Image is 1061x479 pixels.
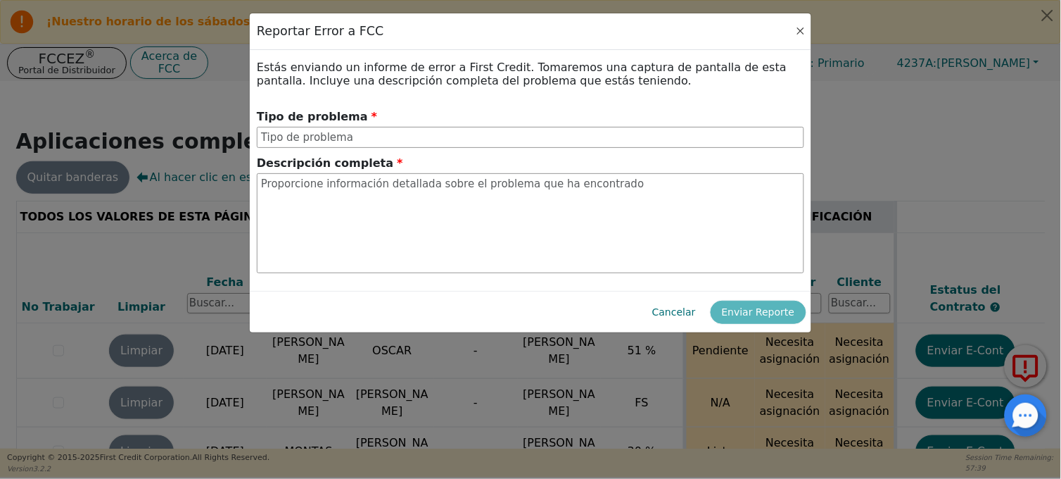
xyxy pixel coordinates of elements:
input: Tipo de problema [257,127,804,148]
p: Descripción completa [257,155,403,172]
p: Tipo de problema [257,108,377,125]
h3: Reportar Error a FCC [257,24,384,39]
button: Close [794,24,808,38]
h4: Estás enviando un informe de error a First Credit. Tomaremos una captura de pantalla de esta pant... [257,61,804,87]
button: Cancelar [641,301,707,324]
